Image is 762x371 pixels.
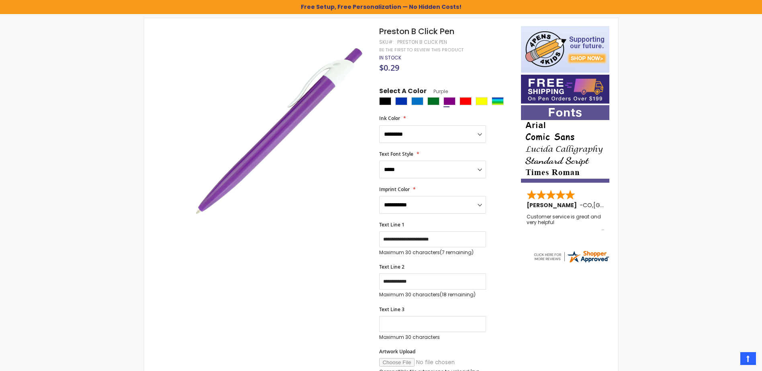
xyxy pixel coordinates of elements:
span: [GEOGRAPHIC_DATA] [593,201,652,209]
div: Red [460,97,472,105]
img: 4pens.com widget logo [533,249,610,264]
span: Select A Color [379,87,427,98]
div: Purple [443,97,456,105]
p: Maximum 30 characters [379,249,486,256]
span: - , [580,201,652,209]
span: $0.29 [379,62,399,73]
div: Black [379,97,391,105]
div: Assorted [492,97,504,105]
span: Ink Color [379,115,400,122]
div: Yellow [476,97,488,105]
span: Artwork Upload [379,348,415,355]
p: Maximum 30 characters [379,334,486,340]
div: Preston B Click Pen [397,39,447,45]
span: In stock [379,54,401,61]
strong: SKU [379,39,394,45]
span: Text Line 3 [379,306,404,313]
div: Green [427,97,439,105]
img: Free shipping on orders over $199 [521,75,609,104]
span: (7 remaining) [440,249,474,256]
span: Imprint Color [379,186,410,193]
span: Text Line 2 [379,263,404,270]
span: Text Font Style [379,151,413,157]
span: Preston B Click Pen [379,26,454,37]
span: CO [583,201,592,209]
span: Text Line 1 [379,221,404,228]
img: font-personalization-examples [521,105,609,183]
span: Purple [427,88,448,95]
a: 4pens.com certificate URL [533,259,610,265]
a: Be the first to review this product [379,47,464,53]
div: Customer service is great and very helpful [527,214,605,231]
span: (18 remaining) [440,291,476,298]
div: Blue Light [411,97,423,105]
span: [PERSON_NAME] [527,201,580,209]
div: Availability [379,55,401,61]
img: preston-b-purple_1.jpg [185,38,369,221]
img: 4pens 4 kids [521,26,609,73]
div: Blue [395,97,407,105]
p: Maximum 30 characters [379,291,486,298]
